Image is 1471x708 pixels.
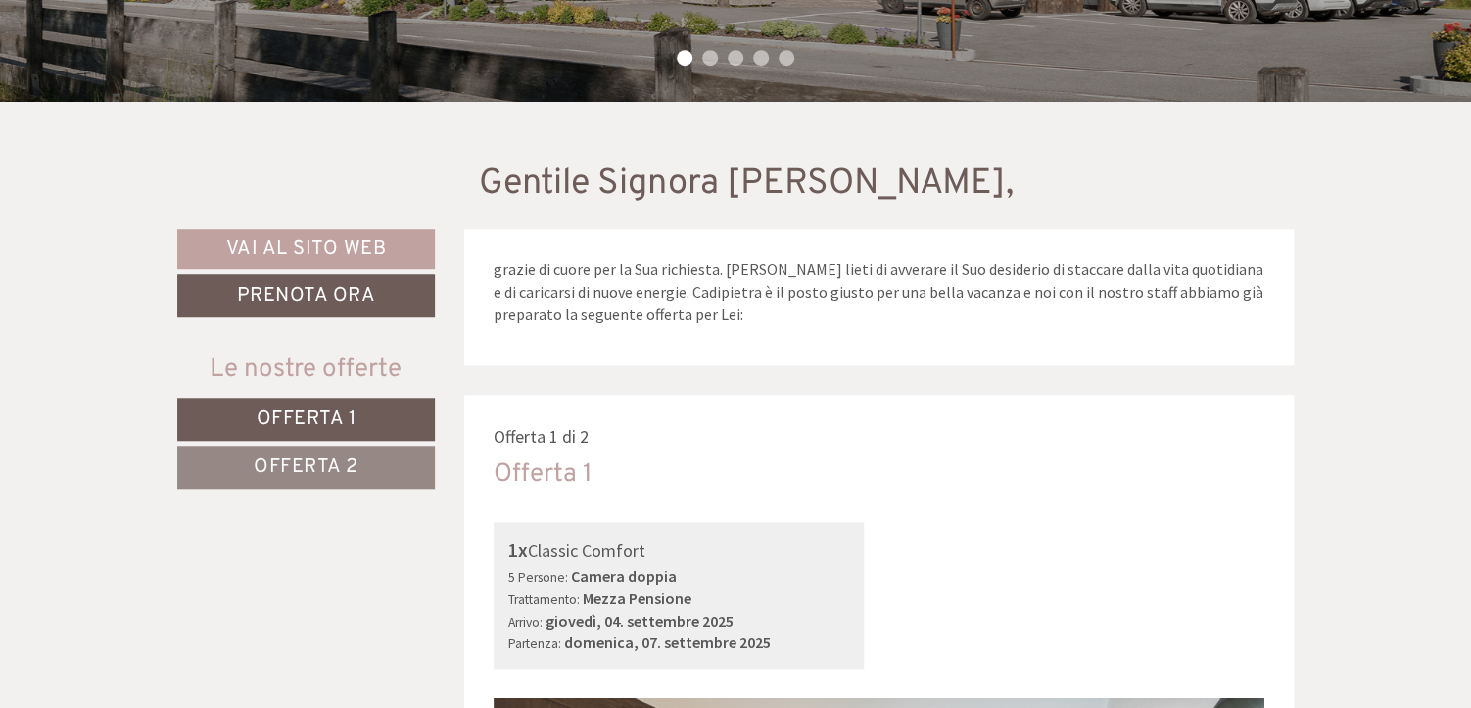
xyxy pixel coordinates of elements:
[508,636,561,652] small: Partenza:
[564,633,771,652] b: domenica, 07. settembre 2025
[494,425,589,448] span: Offerta 1 di 2
[494,259,1265,326] p: grazie di cuore per la Sua richiesta. [PERSON_NAME] lieti di avverare il Suo desiderio di staccar...
[508,591,580,608] small: Trattamento:
[508,569,568,586] small: 5 Persone:
[177,229,435,269] a: Vai al sito web
[571,566,677,586] b: Camera doppia
[508,537,850,565] div: Classic Comfort
[254,454,358,480] span: Offerta 2
[508,614,543,631] small: Arrivo:
[508,538,528,562] b: 1x
[177,274,435,317] a: Prenota ora
[546,611,734,631] b: giovedì, 04. settembre 2025
[583,589,691,608] b: Mezza Pensione
[494,456,593,493] div: Offerta 1
[479,165,1014,205] h1: Gentile Signora [PERSON_NAME],
[257,406,356,432] span: Offerta 1
[177,352,435,388] div: Le nostre offerte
